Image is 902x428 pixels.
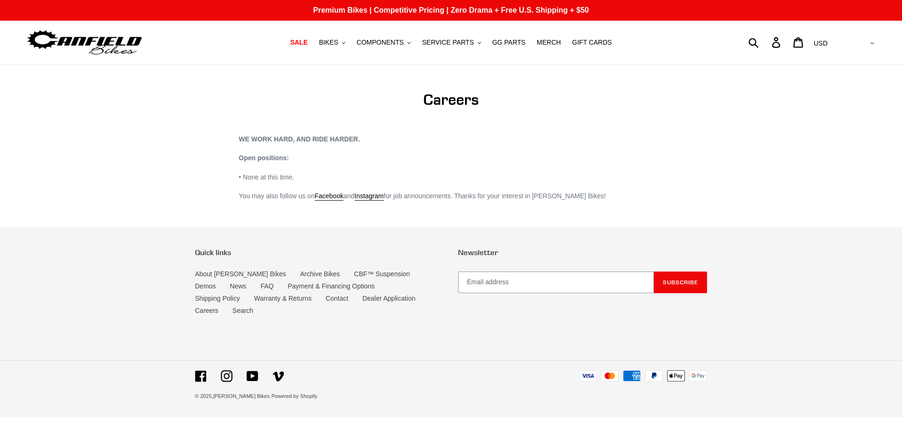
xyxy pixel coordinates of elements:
[362,295,415,302] a: Dealer Application
[654,272,707,293] button: Subscribe
[422,39,474,47] span: SERVICE PARTS
[272,393,318,399] a: Powered by Shopify
[572,39,612,47] span: GIFT CARDS
[233,307,253,314] a: Search
[315,192,343,201] a: Facebook
[663,279,698,286] span: Subscribe
[568,36,617,49] a: GIFT CARDS
[230,282,246,290] a: News
[195,248,444,257] p: Quick links
[260,282,273,290] a: FAQ
[195,295,240,302] a: Shipping Policy
[239,135,360,143] strong: WE WORK HARD, AND RIDE HARDER.
[354,270,410,278] a: CBF™ Suspension
[355,192,384,201] a: Instagram
[754,32,778,53] input: Search
[195,393,270,399] small: © 2025,
[286,36,312,49] a: SALE
[417,36,485,49] button: SERVICE PARTS
[26,28,143,57] img: Canfield Bikes
[195,282,216,290] a: Demos
[492,39,526,47] span: GG PARTS
[300,270,340,278] a: Archive Bikes
[239,172,663,182] p: • None at this time.
[319,39,338,47] span: BIKES
[458,248,707,257] p: Newsletter
[488,36,530,49] a: GG PARTS
[290,39,308,47] span: SALE
[532,36,566,49] a: MERCH
[352,36,415,49] button: COMPONENTS
[288,282,374,290] a: Payment & Financing Options
[239,191,663,201] p: You may also follow us on and for job announcements. Thanks for your interest in [PERSON_NAME] Bi...
[239,91,663,109] h1: Careers
[195,307,218,314] a: Careers
[357,39,404,47] span: COMPONENTS
[458,272,654,293] input: Email address
[314,36,350,49] button: BIKES
[239,154,289,162] strong: Open positions:
[213,393,270,399] a: [PERSON_NAME] Bikes
[254,295,311,302] a: Warranty & Returns
[537,39,561,47] span: MERCH
[326,295,348,302] a: Contact
[195,270,286,278] a: About [PERSON_NAME] Bikes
